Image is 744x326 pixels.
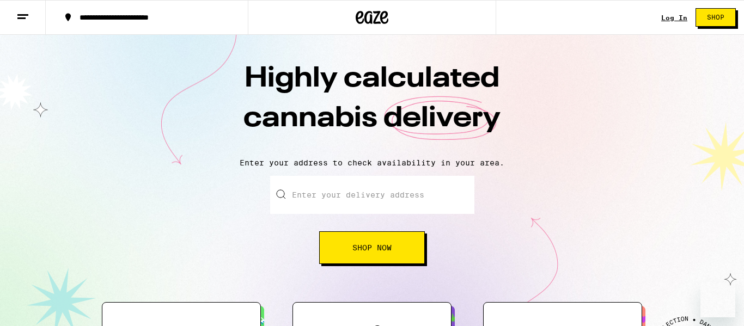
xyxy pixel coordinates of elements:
[319,231,425,264] button: Shop Now
[700,282,735,317] iframe: Button to launch messaging window
[352,244,392,251] span: Shop Now
[661,14,687,21] a: Log In
[696,8,736,27] button: Shop
[181,59,563,150] h1: Highly calculated cannabis delivery
[707,14,724,21] span: Shop
[270,176,474,214] input: Enter your delivery address
[11,158,733,167] p: Enter your address to check availability in your area.
[687,8,744,27] a: Shop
